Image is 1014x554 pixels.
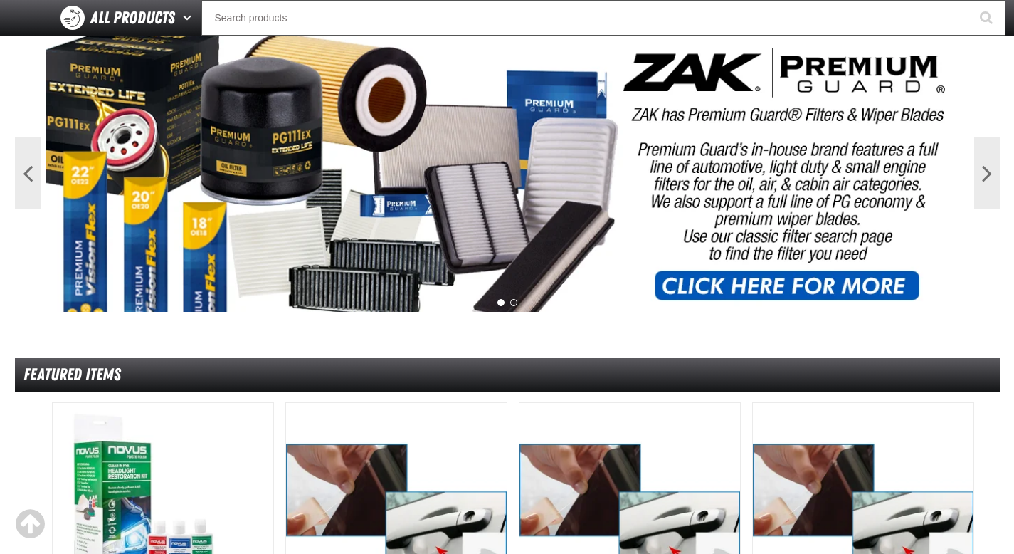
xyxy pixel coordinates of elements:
div: Scroll to the top [14,508,46,540]
button: 2 of 2 [510,299,517,306]
button: Previous [15,137,41,209]
img: PG Filters & Wipers [46,34,968,312]
button: Next [974,137,1000,209]
span: All Products [90,5,175,31]
button: 1 of 2 [497,299,505,306]
div: Featured Items [15,358,1000,392]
